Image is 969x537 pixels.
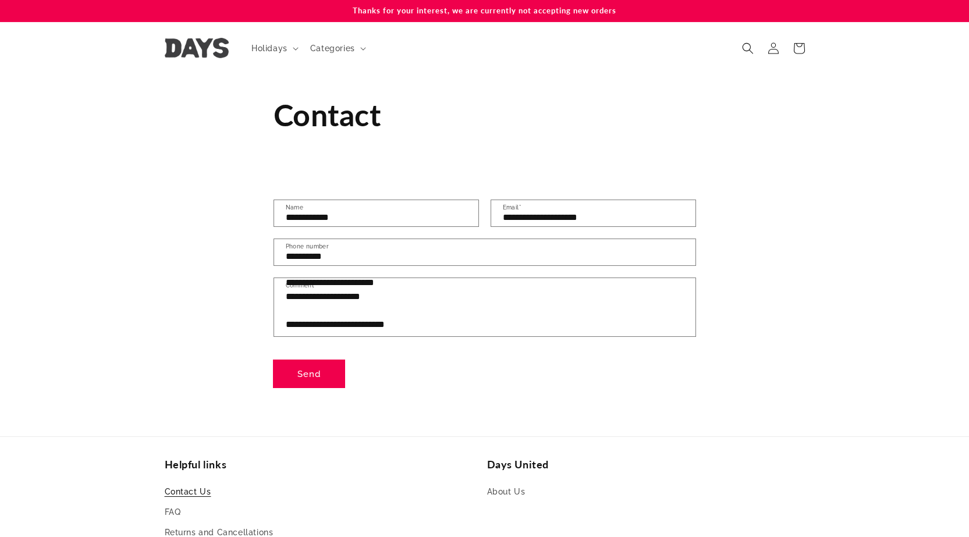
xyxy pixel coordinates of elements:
img: Days United [165,38,229,58]
span: Categories [310,43,355,54]
h2: Helpful links [165,458,482,471]
summary: Holidays [244,36,303,61]
a: Contact Us [165,485,211,502]
summary: Categories [303,36,371,61]
h2: Days United [487,458,805,471]
a: About Us [487,485,526,502]
summary: Search [735,35,761,61]
h1: Contact [274,95,696,135]
a: FAQ [165,502,181,522]
span: Holidays [251,43,287,54]
button: Send [274,360,345,387]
